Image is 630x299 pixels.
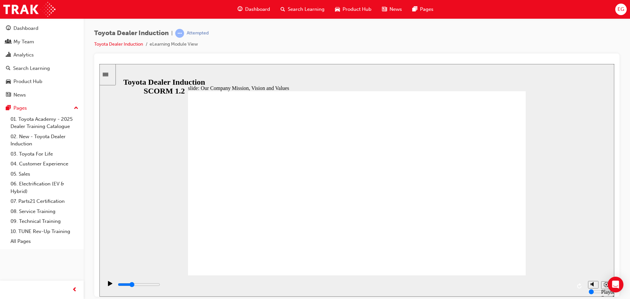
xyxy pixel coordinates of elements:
a: guage-iconDashboard [232,3,275,16]
button: Play (Ctrl+Alt+P) [3,217,14,228]
span: pages-icon [6,105,11,111]
button: Pages [3,102,81,114]
span: Dashboard [245,6,270,13]
div: Product Hub [13,78,42,85]
div: Attempted [187,30,209,36]
button: DashboardMy TeamAnalyticsSearch LearningProduct HubNews [3,21,81,102]
a: 09. Technical Training [8,216,81,226]
span: Toyota Dealer Induction [94,30,169,37]
button: EG [615,4,627,15]
a: 10. TUNE Rev-Up Training [8,226,81,237]
span: Search Learning [288,6,325,13]
a: Dashboard [3,22,81,34]
a: News [3,89,81,101]
div: Analytics [13,51,34,59]
span: guage-icon [238,5,242,13]
a: 01. Toyota Academy - 2025 Dealer Training Catalogue [8,114,81,132]
div: Search Learning [13,65,50,72]
div: playback controls [3,211,485,233]
span: search-icon [281,5,285,13]
span: Pages [420,6,433,13]
a: 05. Sales [8,169,81,179]
span: chart-icon [6,52,11,58]
div: News [13,91,26,99]
a: 04. Customer Experience [8,159,81,169]
span: car-icon [335,5,340,13]
div: misc controls [485,211,512,233]
span: news-icon [382,5,387,13]
div: Pages [13,104,27,112]
span: learningRecordVerb_ATTEMPT-icon [175,29,184,38]
a: 08. Service Training [8,206,81,217]
span: up-icon [74,104,78,113]
a: news-iconNews [377,3,407,16]
button: Replay (Ctrl+Alt+R) [475,217,485,227]
span: Product Hub [343,6,371,13]
a: pages-iconPages [407,3,439,16]
a: Analytics [3,49,81,61]
span: people-icon [6,39,11,45]
span: EG [618,6,624,13]
input: volume [489,225,532,230]
div: Dashboard [13,25,38,32]
div: My Team [13,38,34,46]
a: Search Learning [3,62,81,75]
span: prev-icon [72,286,77,294]
a: car-iconProduct Hub [330,3,377,16]
span: car-icon [6,79,11,85]
img: Trak [3,2,55,17]
a: 07. Parts21 Certification [8,196,81,206]
button: Unmute (Ctrl+Alt+M) [489,217,499,224]
a: 02. New - Toyota Dealer Induction [8,132,81,149]
li: eLearning Module View [150,41,198,48]
div: Open Intercom Messenger [608,277,623,292]
span: | [171,30,173,37]
span: pages-icon [412,5,417,13]
input: slide progress [18,218,61,223]
span: search-icon [6,66,10,72]
span: news-icon [6,92,11,98]
a: My Team [3,36,81,48]
a: Product Hub [3,75,81,88]
div: Playback Speed [502,225,512,237]
button: Playback speed [502,217,512,225]
a: 06. Electrification (EV & Hybrid) [8,179,81,196]
a: 03. Toyota For Life [8,149,81,159]
a: search-iconSearch Learning [275,3,330,16]
span: News [389,6,402,13]
a: Toyota Dealer Induction [94,41,143,47]
a: All Pages [8,236,81,246]
span: guage-icon [6,26,11,32]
